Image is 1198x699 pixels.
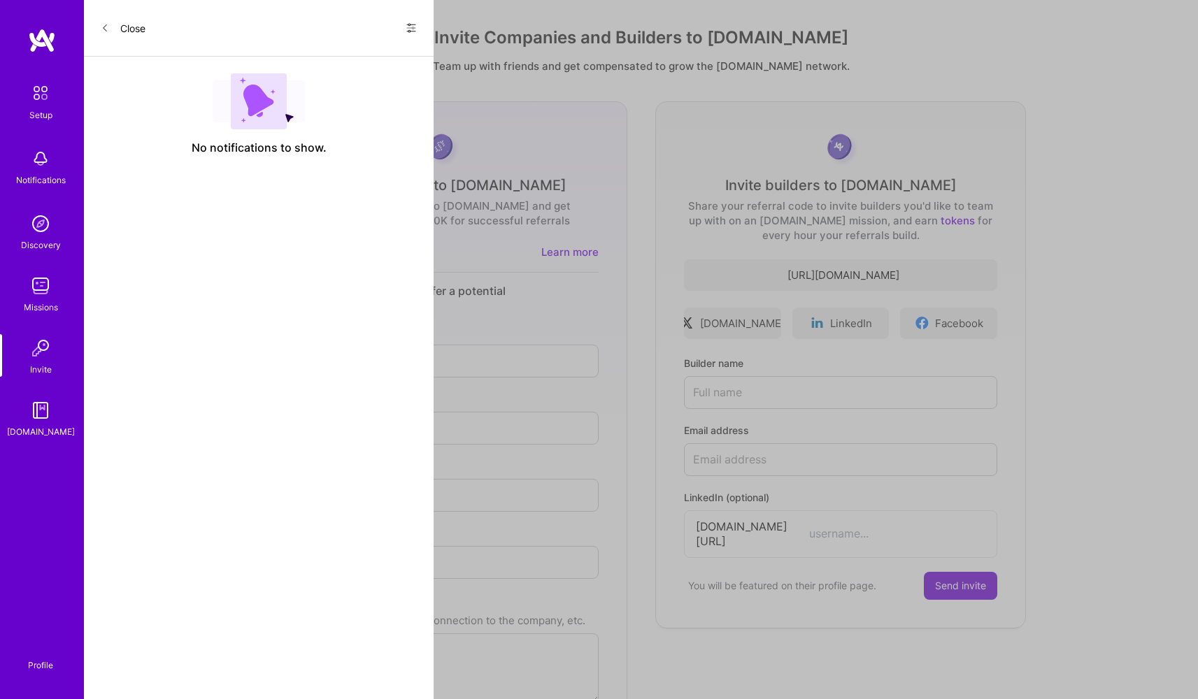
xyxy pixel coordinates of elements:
[27,145,55,173] img: bell
[23,643,58,671] a: Profile
[28,28,56,53] img: logo
[26,78,55,108] img: setup
[27,396,55,424] img: guide book
[30,362,52,377] div: Invite
[27,272,55,300] img: teamwork
[28,658,53,671] div: Profile
[21,238,61,252] div: Discovery
[24,300,58,315] div: Missions
[213,73,305,129] img: empty
[192,140,327,155] span: No notifications to show.
[16,173,66,187] div: Notifications
[29,108,52,122] div: Setup
[27,210,55,238] img: discovery
[7,424,75,439] div: [DOMAIN_NAME]
[101,17,145,39] button: Close
[27,334,55,362] img: Invite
